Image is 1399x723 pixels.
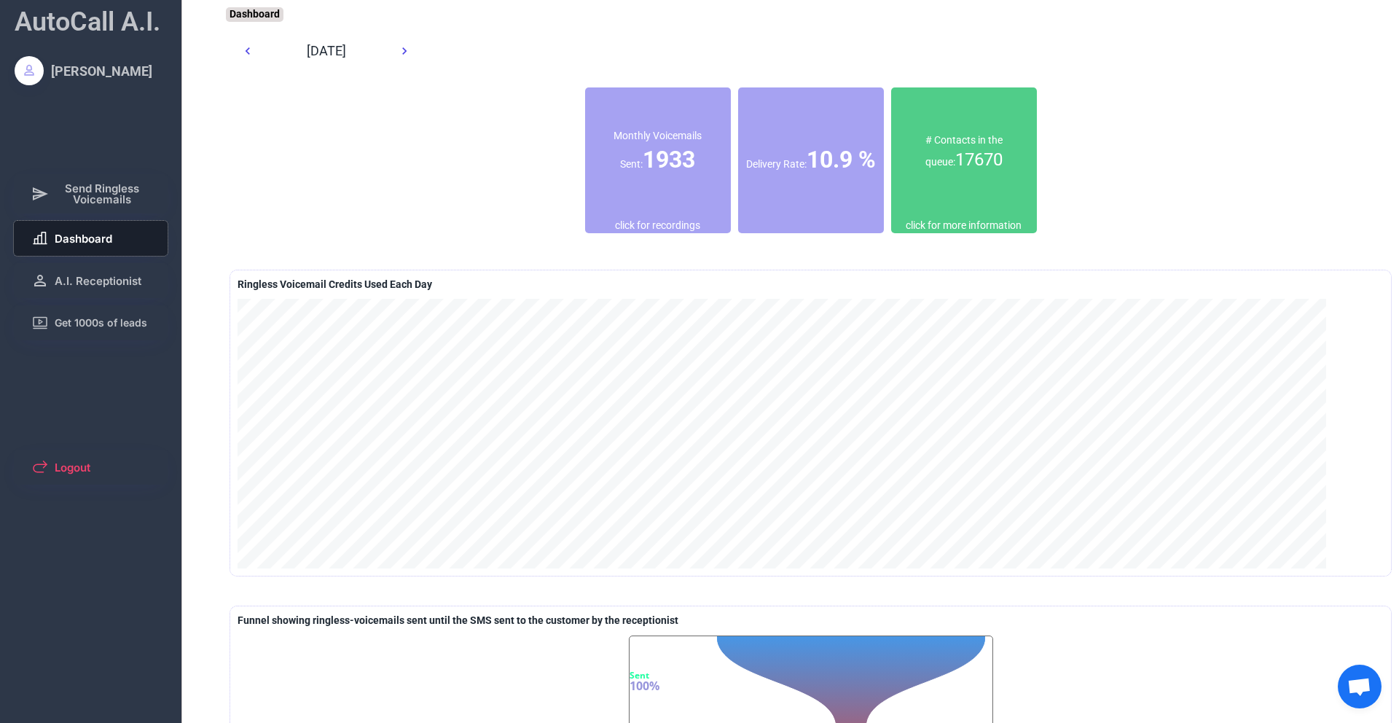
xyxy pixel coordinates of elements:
[630,671,997,680] div: Sent
[643,146,695,173] font: 1933
[55,462,90,473] span: Logout
[14,263,168,298] button: A.I. Receptionist
[955,149,1003,170] font: 17670
[273,42,379,60] div: [DATE]
[630,680,997,692] div: 100%
[615,219,700,233] div: click for recordings
[55,318,147,328] span: Get 1000s of leads
[238,278,432,292] div: A delivered ringless voicemail is 1 credit is if using a pre-recorded message OR 2 credits if usi...
[14,305,168,340] button: Get 1000s of leads
[891,133,1037,172] div: # Contacts in the queue:
[738,87,884,233] div: % of contacts who received a ringless voicemail
[15,4,160,40] div: AutoCall A.I.
[1338,665,1382,708] a: Open chat
[585,87,731,219] div: Number of successfully delivered voicemails
[14,450,168,485] button: Logout
[807,146,876,173] font: 10.9 %
[14,221,168,256] button: Dashboard
[738,144,884,176] div: Delivery Rate:
[891,87,1037,219] div: Contacts which are awaiting to be dialed (and no voicemail has been left)
[55,233,112,244] span: Dashboard
[51,62,152,80] div: [PERSON_NAME]
[55,183,151,205] span: Send Ringless Voicemails
[585,129,731,176] div: Monthly Voicemails Sent:
[55,275,141,286] span: A.I. Receptionist
[630,654,997,667] div: 17,670
[906,219,1022,233] div: click for more information
[14,174,168,214] button: Send Ringless Voicemails
[226,7,283,22] div: Dashboard
[238,614,678,628] div: A delivered ringless voicemail is 1 credit is if using a pre-recorded message OR 2 credits if usi...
